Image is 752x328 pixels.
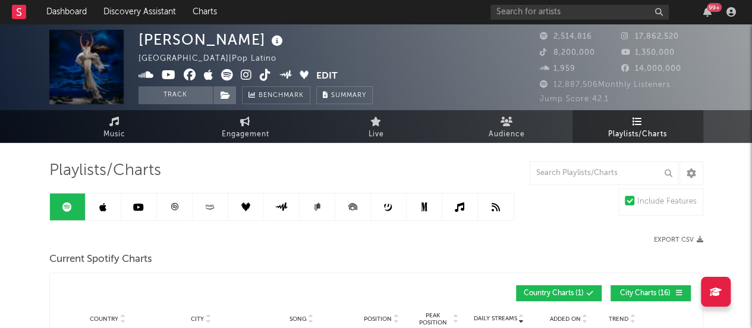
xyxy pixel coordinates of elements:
button: Edit [316,69,338,84]
span: 17,862,520 [621,33,679,40]
button: Track [139,86,213,104]
a: Engagement [180,110,311,143]
span: 2,514,816 [540,33,592,40]
a: Benchmark [242,86,310,104]
input: Search Playlists/Charts [530,161,678,185]
a: Playlists/Charts [572,110,703,143]
span: Music [103,127,125,142]
a: Audience [442,110,572,143]
span: 1,350,000 [621,49,675,57]
span: Country Charts ( 1 ) [524,290,584,297]
button: Summary [316,86,373,104]
span: Daily Streams [474,314,517,323]
span: Playlists/Charts [49,164,161,178]
span: Song [290,315,307,323]
input: Search for artists [490,5,669,20]
span: Position [364,315,392,323]
span: Audience [489,127,525,142]
span: City [191,315,204,323]
span: Summary [331,92,366,99]
div: 99 + [707,3,722,12]
div: [PERSON_NAME] [139,30,286,49]
span: Playlists/Charts [608,127,667,142]
span: Live [369,127,384,142]
button: Export CSV [654,236,703,243]
span: Jump Score: 42.1 [540,95,609,103]
div: [GEOGRAPHIC_DATA] | Pop Latino [139,52,290,66]
span: Added On [550,315,581,323]
span: Benchmark [259,89,304,103]
span: Peak Position [414,312,452,326]
span: City Charts ( 16 ) [618,290,673,297]
a: Music [49,110,180,143]
span: 8,200,000 [540,49,595,57]
button: Country Charts(1) [516,285,602,301]
button: City Charts(16) [611,285,691,301]
span: 14,000,000 [621,65,681,73]
span: Trend [609,315,628,323]
span: Current Spotify Charts [49,252,152,267]
button: 99+ [703,7,712,17]
span: Engagement [222,127,269,142]
span: 12,887,506 Monthly Listeners [540,81,671,89]
span: 1,959 [540,65,575,73]
div: Include Features [637,195,697,209]
span: Country [90,315,118,323]
a: Live [311,110,442,143]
